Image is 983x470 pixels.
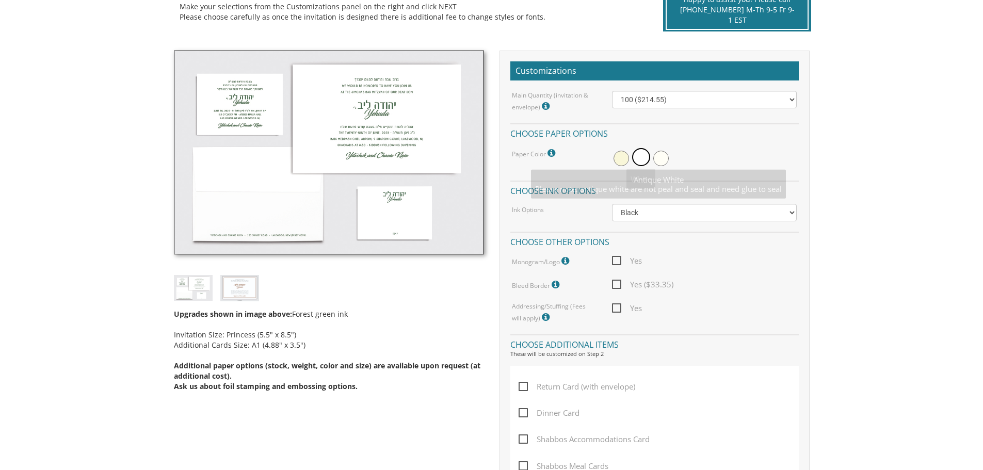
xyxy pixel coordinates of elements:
div: Make your selections from the Customizations panel on the right and click NEXT Please choose care... [180,2,639,22]
h4: Choose ink options [510,181,799,199]
img: bminv-thumb-12.jpg [174,51,484,255]
span: Shabbos Accommodations Card [519,433,650,446]
span: Additional paper options (stock, weight, color and size) are available upon request (at additiona... [174,361,480,381]
span: Yes [612,302,642,315]
label: Ink Options [512,205,544,214]
label: Paper Color [512,147,558,160]
span: Return Card (with envelope) [519,380,635,393]
span: Yes [612,254,642,267]
h2: Customizations [510,61,799,81]
div: Forest green ink Invitation Size: Princess (5.5" x 8.5") Additional Cards Size: A1 (4.88" x 3.5") [174,301,484,392]
img: bminv-thumb-12.jpg [174,275,213,300]
img: no%20bleed%20samples-2.jpg [220,275,259,301]
h4: Choose paper options [510,123,799,141]
h4: Choose other options [510,232,799,250]
label: Bleed Border [512,278,562,291]
label: Monogram/Logo [512,254,572,268]
span: Yes ($33.35) [612,278,673,291]
label: Main Quantity (invitation & envelope) [512,91,597,113]
div: These will be customized on Step 2 [510,350,799,358]
h4: Choose additional items [510,334,799,352]
span: Upgrades shown in image above: [174,309,292,319]
label: Addressing/Stuffing (Fees will apply) [512,302,597,324]
span: Ask us about foil stamping and embossing options. [174,381,358,391]
span: Dinner Card [519,407,579,419]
